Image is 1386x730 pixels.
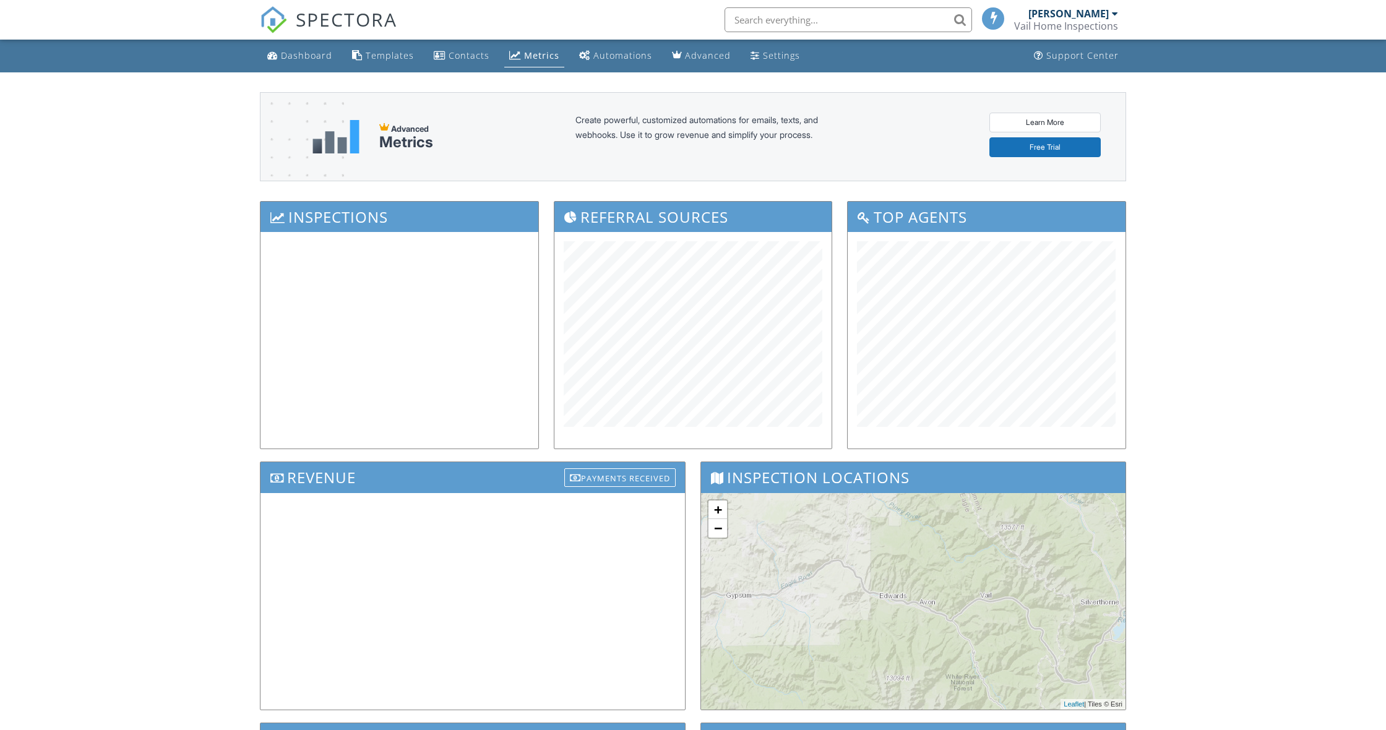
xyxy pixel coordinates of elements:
a: Leaflet [1064,700,1084,708]
h3: Inspections [260,202,538,232]
div: Metrics [524,49,559,61]
a: Learn More [989,113,1101,132]
div: Create powerful, customized automations for emails, texts, and webhooks. Use it to grow revenue a... [575,113,848,161]
div: Templates [366,49,414,61]
h3: Referral Sources [554,202,832,232]
h3: Revenue [260,462,685,492]
a: Zoom out [708,519,727,538]
a: Payments Received [564,465,676,486]
a: Zoom in [708,500,727,519]
a: Settings [746,45,805,67]
h3: Inspection Locations [701,462,1126,492]
input: Search everything... [725,7,972,32]
h3: Top Agents [848,202,1126,232]
a: Advanced [667,45,736,67]
a: Free Trial [989,137,1101,157]
div: Dashboard [281,49,332,61]
span: Advanced [391,124,429,134]
div: Advanced [685,49,731,61]
a: Automations (Basic) [574,45,657,67]
div: Contacts [449,49,489,61]
div: Settings [763,49,800,61]
img: The Best Home Inspection Software - Spectora [260,6,287,33]
div: | Tiles © Esri [1061,699,1126,710]
div: Vail Home Inspections [1014,20,1118,32]
a: Metrics [504,45,564,67]
a: SPECTORA [260,17,397,43]
div: Automations [593,49,652,61]
div: Payments Received [564,468,676,487]
div: Metrics [379,134,433,151]
a: Contacts [429,45,494,67]
div: [PERSON_NAME] [1028,7,1109,20]
a: Dashboard [262,45,337,67]
a: Templates [347,45,419,67]
div: Support Center [1046,49,1119,61]
a: Support Center [1029,45,1124,67]
img: metrics-aadfce2e17a16c02574e7fc40e4d6b8174baaf19895a402c862ea781aae8ef5b.svg [312,120,359,153]
span: SPECTORA [296,6,397,32]
img: advanced-banner-bg-f6ff0eecfa0ee76150a1dea9fec4b49f333892f74bc19f1b897a312d7a1b2ff3.png [260,93,344,230]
